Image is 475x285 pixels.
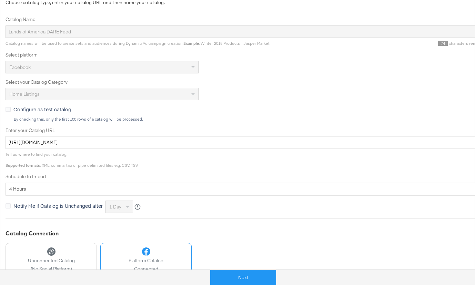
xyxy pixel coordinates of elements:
span: 1 day [109,204,121,210]
span: 74 [438,41,448,46]
span: Configure as test catalog [13,106,71,113]
span: Home Listings [9,91,40,97]
button: Platform CatalogConnected [100,243,192,277]
button: Unconnected Catalog(No Social Platform) [6,243,97,277]
span: Tell us where to find your catalog. : XML, comma, tab or pipe delimited files e.g. CSV, TSV. [6,152,138,168]
span: Catalog names will be used to create sets and audiences during Dynamic Ad campaign creation. : Wi... [6,41,270,46]
strong: Supported formats [6,163,40,168]
span: Facebook [9,64,31,70]
strong: Example [183,41,199,46]
span: Notify Me if Catalog is Unchanged after [13,202,103,209]
span: 4 hours [9,186,26,192]
span: Platform Catalog [129,257,163,264]
span: Unconnected Catalog [28,257,75,264]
